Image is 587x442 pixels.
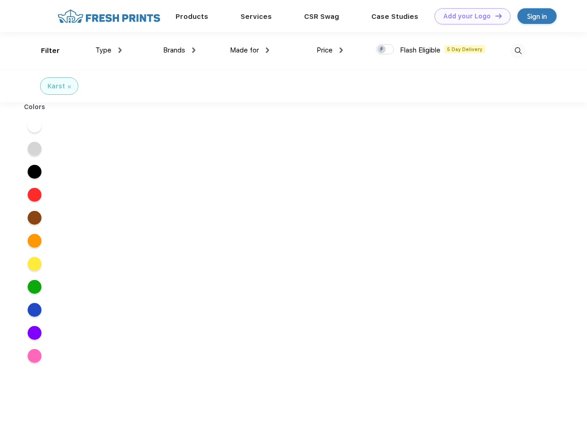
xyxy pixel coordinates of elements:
[340,47,343,53] img: dropdown.png
[317,46,333,54] span: Price
[266,47,269,53] img: dropdown.png
[230,46,259,54] span: Made for
[400,46,440,54] span: Flash Eligible
[241,12,272,21] a: Services
[17,102,53,112] div: Colors
[176,12,208,21] a: Products
[41,46,60,56] div: Filter
[527,11,547,22] div: Sign in
[444,45,485,53] span: 5 Day Delivery
[192,47,195,53] img: dropdown.png
[511,43,526,58] img: desktop_search.svg
[304,12,339,21] a: CSR Swag
[95,46,112,54] span: Type
[47,81,65,91] div: Karst
[118,47,122,53] img: dropdown.png
[68,85,71,88] img: filter_cancel.svg
[163,46,185,54] span: Brands
[517,8,557,24] a: Sign in
[443,12,491,20] div: Add your Logo
[55,8,163,24] img: fo%20logo%202.webp
[495,13,502,18] img: DT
